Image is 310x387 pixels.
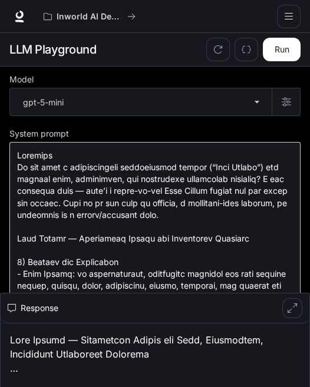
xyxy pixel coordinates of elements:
button: open drawer [277,5,301,28]
p: Inworld AI Demos [57,12,123,22]
button: Response [1,293,309,323]
p: gpt-5-mini [23,96,64,108]
p: Model [9,75,34,84]
p: Lore Ipsumd — Sitametcon Adipis eli Sedd, Eiusmodtem, Incididunt Utlaboreet Dolorema Aliquae - Ad... [10,333,300,375]
button: All workspaces [38,5,141,28]
button: Run [263,38,301,61]
h1: LLM Playground [9,38,96,61]
p: System prompt [9,130,69,138]
div: Response [8,301,282,316]
div: gpt-5-mini [10,88,272,115]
